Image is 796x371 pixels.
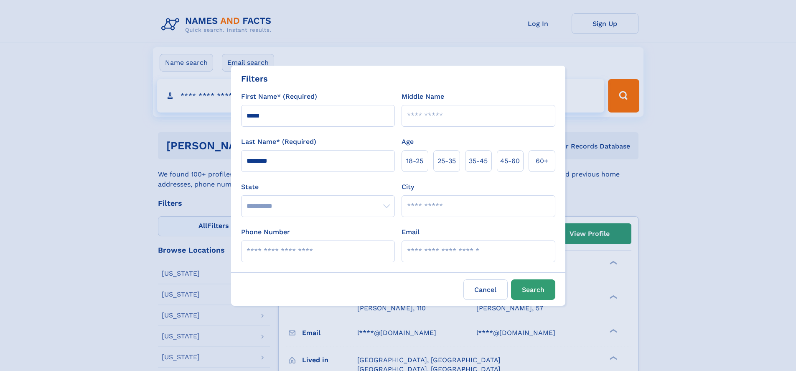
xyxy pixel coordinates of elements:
[402,137,414,147] label: Age
[511,279,555,300] button: Search
[406,156,423,166] span: 18‑25
[241,92,317,102] label: First Name* (Required)
[500,156,520,166] span: 45‑60
[469,156,488,166] span: 35‑45
[536,156,548,166] span: 60+
[402,182,414,192] label: City
[402,227,420,237] label: Email
[241,182,395,192] label: State
[241,72,268,85] div: Filters
[241,137,316,147] label: Last Name* (Required)
[402,92,444,102] label: Middle Name
[463,279,508,300] label: Cancel
[437,156,456,166] span: 25‑35
[241,227,290,237] label: Phone Number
